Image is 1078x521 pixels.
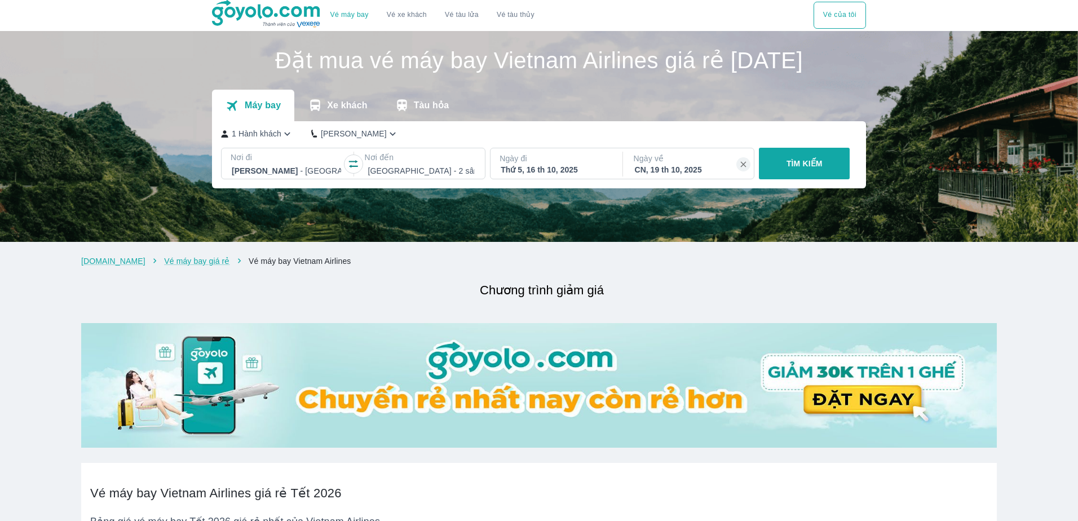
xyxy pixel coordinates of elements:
p: [PERSON_NAME] [321,128,387,139]
div: choose transportation mode [814,2,866,29]
a: Vé máy bay giá rẻ [164,257,229,266]
p: Xe khách [327,100,367,111]
p: Nơi đến [364,152,476,163]
a: [DOMAIN_NAME] [81,257,145,266]
div: CN, 19 th 10, 2025 [635,164,744,175]
nav: breadcrumb [81,255,997,267]
h2: Vé máy bay Vietnam Airlines giá rẻ Tết 2026 [90,485,988,501]
h1: Đặt mua vé máy bay Vietnam Airlines giá rẻ [DATE] [212,49,866,72]
p: Máy bay [245,100,281,111]
p: 1 Hành khách [232,128,281,139]
p: Nơi đi [231,152,342,163]
button: 1 Hành khách [221,128,293,140]
button: TÌM KIẾM [759,148,850,179]
p: TÌM KIẾM [787,158,823,169]
p: Tàu hỏa [414,100,449,111]
div: choose transportation mode [321,2,544,29]
button: Vé tàu thủy [488,2,544,29]
a: Vé máy bay Vietnam Airlines [249,257,351,266]
a: Vé xe khách [387,11,427,19]
img: banner-home [81,323,997,448]
p: Ngày về [634,153,745,164]
button: Vé của tôi [814,2,866,29]
a: Vé tàu lửa [436,2,488,29]
h2: Chương trình giảm giá [87,280,997,301]
div: Thứ 5, 16 th 10, 2025 [501,164,610,175]
button: [PERSON_NAME] [311,128,399,140]
div: transportation tabs [212,90,462,121]
a: Vé máy bay [330,11,369,19]
p: Ngày đi [500,153,611,164]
